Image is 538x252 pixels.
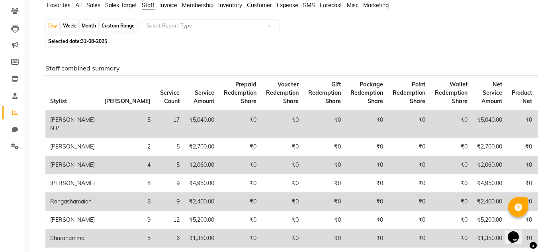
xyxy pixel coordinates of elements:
td: ₹0 [219,211,261,229]
td: ₹0 [261,138,303,156]
td: ₹0 [430,174,472,193]
td: ₹0 [430,193,472,211]
td: 4 [100,156,155,174]
td: ₹0 [261,211,303,229]
td: ₹0 [507,138,537,156]
span: Misc [347,2,358,9]
td: ₹2,400.00 [184,193,219,211]
td: ₹0 [507,193,537,211]
td: ₹0 [430,138,472,156]
td: ₹4,950.00 [184,174,219,193]
span: Membership [182,2,213,9]
div: Month [80,20,98,31]
td: ₹0 [430,156,472,174]
td: ₹5,200.00 [184,211,219,229]
span: Marketing [363,2,389,9]
td: Rangashamaiah [45,193,100,211]
span: Product Net [512,89,532,105]
td: ₹0 [507,111,537,138]
td: ₹5,040.00 [472,111,507,138]
td: ₹0 [388,174,430,193]
td: ₹0 [303,193,346,211]
td: ₹0 [261,156,303,174]
td: 9 [155,174,184,193]
span: Stylist [50,98,67,105]
td: ₹0 [261,229,303,248]
iframe: chat widget [505,220,530,244]
td: ₹2,060.00 [184,156,219,174]
td: ₹0 [388,211,430,229]
td: ₹0 [219,174,261,193]
td: ₹0 [303,174,346,193]
td: 5 [100,229,155,248]
td: 12 [155,211,184,229]
td: 9 [100,211,155,229]
td: ₹0 [346,174,388,193]
td: ₹0 [303,156,346,174]
td: ₹0 [507,156,537,174]
td: ₹2,700.00 [472,138,507,156]
span: Service Count [160,89,180,105]
td: ₹0 [303,229,346,248]
span: All [75,2,82,9]
td: ₹0 [430,211,472,229]
td: 8 [100,174,155,193]
td: Sharanamma [45,229,100,248]
td: ₹4,950.00 [472,174,507,193]
div: Week [61,20,78,31]
td: 17 [155,111,184,138]
td: 8 [100,193,155,211]
span: Voucher Redemption Share [266,81,299,105]
span: Point Redemption Share [393,81,425,105]
td: ₹0 [388,138,430,156]
td: ₹0 [346,211,388,229]
td: ₹5,040.00 [184,111,219,138]
span: Expense [277,2,298,9]
td: ₹0 [303,111,346,138]
td: ₹0 [261,174,303,193]
div: Custom Range [100,20,137,31]
span: Forecast [320,2,342,9]
span: Customer [247,2,272,9]
td: [PERSON_NAME] [45,138,100,156]
td: [PERSON_NAME] [45,174,100,193]
span: Gift Redemption Share [308,81,341,105]
span: [PERSON_NAME] [104,98,151,105]
td: ₹0 [219,193,261,211]
span: Invoice [159,2,177,9]
td: 6 [155,229,184,248]
div: Day [46,20,59,31]
h6: Staff combined summary [45,64,521,72]
td: ₹0 [388,193,430,211]
span: Net Service Amount [481,81,502,105]
td: ₹0 [430,229,472,248]
td: ₹0 [219,138,261,156]
td: 5 [155,138,184,156]
td: ₹0 [507,211,537,229]
td: ₹0 [261,193,303,211]
span: 31-08-2025 [81,38,107,44]
td: [PERSON_NAME] [45,156,100,174]
td: ₹2,400.00 [472,193,507,211]
td: ₹2,060.00 [472,156,507,174]
span: Service Amount [194,89,214,105]
span: Selected date: [46,36,109,46]
td: ₹0 [346,229,388,248]
td: ₹0 [388,111,430,138]
td: ₹0 [346,156,388,174]
span: Staff [142,2,155,9]
td: ₹0 [303,138,346,156]
td: 5 [155,156,184,174]
span: SMS [303,2,315,9]
td: ₹0 [430,111,472,138]
td: ₹0 [219,111,261,138]
td: ₹5,200.00 [472,211,507,229]
td: ₹0 [261,111,303,138]
span: Sales Target [105,2,137,9]
td: ₹1,350.00 [472,229,507,248]
td: ₹1,350.00 [184,229,219,248]
span: Wallet Redemption Share [435,81,468,105]
td: ₹0 [388,156,430,174]
td: ₹0 [346,111,388,138]
td: ₹2,700.00 [184,138,219,156]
